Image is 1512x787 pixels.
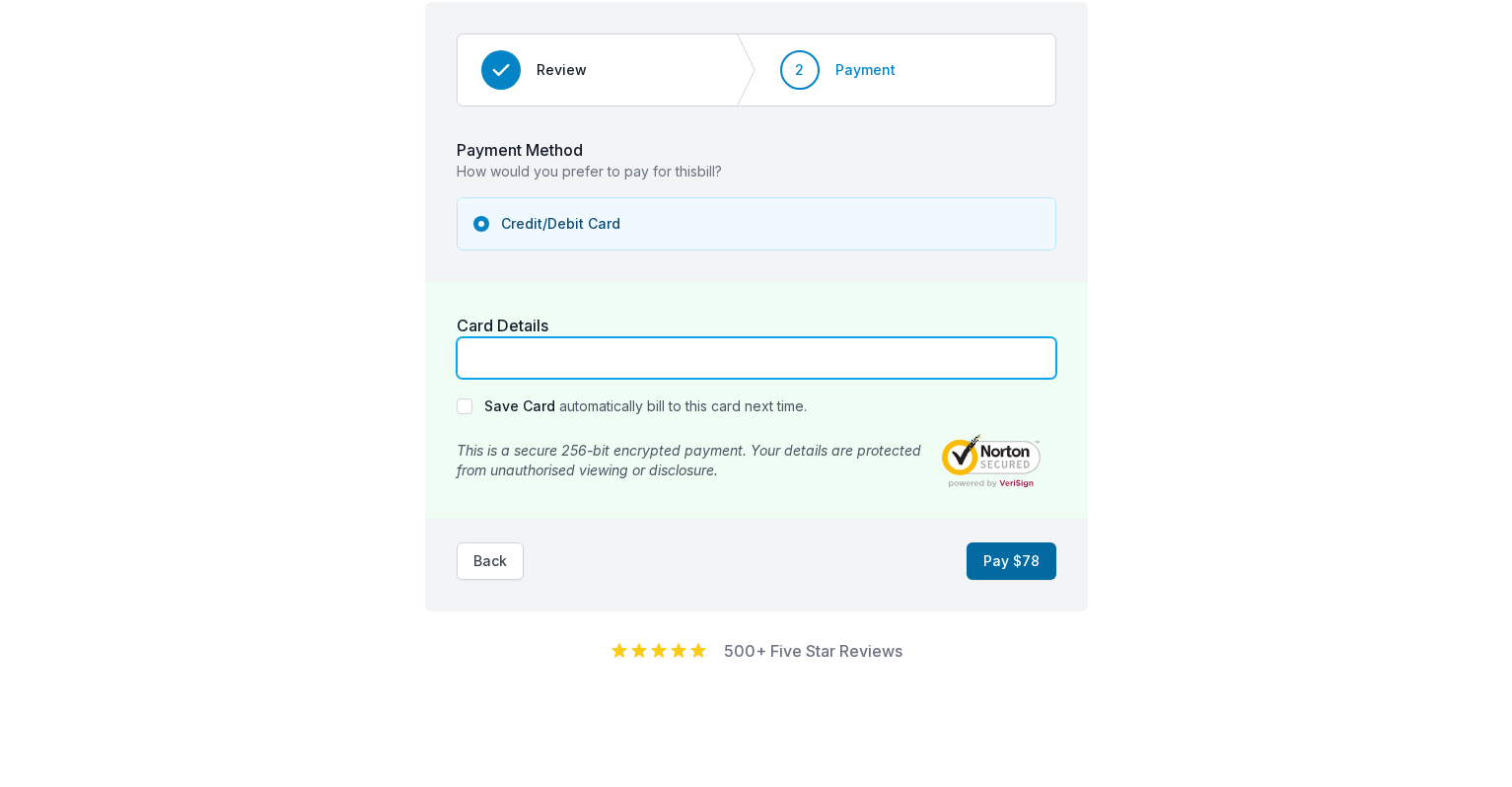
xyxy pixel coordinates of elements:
[457,140,583,160] label: Payment Method
[795,60,804,80] span: 2
[835,60,896,80] span: Payment
[484,397,555,414] label: Save Card
[457,34,1056,107] nav: Progress
[457,162,1056,181] p: How would you prefer to pay for this bill ?
[469,346,1044,370] iframe: To enrich screen reader interactions, please activate Accessibility in Grammarly extension settings
[457,316,548,335] label: Card Details
[559,397,807,414] span: automatically bill to this card next time.
[457,441,926,480] p: This is a secure 256-bit encrypted payment. Your details are protected from unauthorised viewing ...
[537,60,587,80] span: Review
[724,641,902,661] a: 500+ Five Star Reviews
[501,214,620,234] span: Credit/Debit Card
[457,542,524,580] button: Back
[967,542,1056,580] button: Pay $78
[473,216,489,232] input: Credit/Debit Card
